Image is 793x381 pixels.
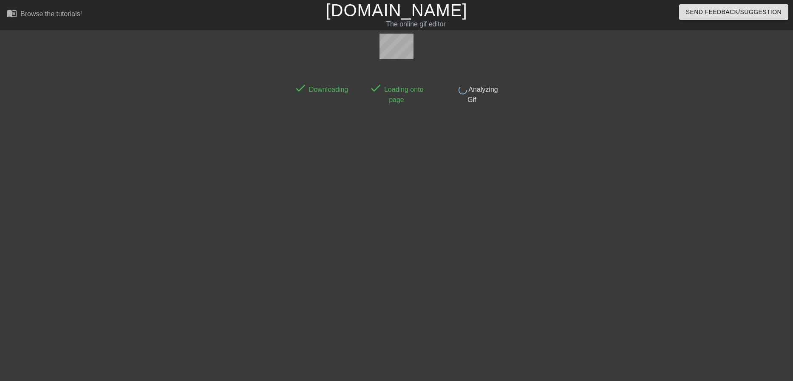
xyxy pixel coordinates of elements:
div: The online gif editor [269,19,563,29]
span: done [369,82,382,94]
span: Downloading [307,86,348,93]
button: Send Feedback/Suggestion [679,4,788,20]
span: Send Feedback/Suggestion [686,7,782,17]
a: [DOMAIN_NAME] [326,1,467,20]
span: done [294,82,307,94]
a: Browse the tutorials! [7,8,82,21]
span: Loading onto page [382,86,423,103]
span: menu_book [7,8,17,18]
div: Browse the tutorials! [20,10,82,17]
span: Analyzing Gif [467,86,498,103]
